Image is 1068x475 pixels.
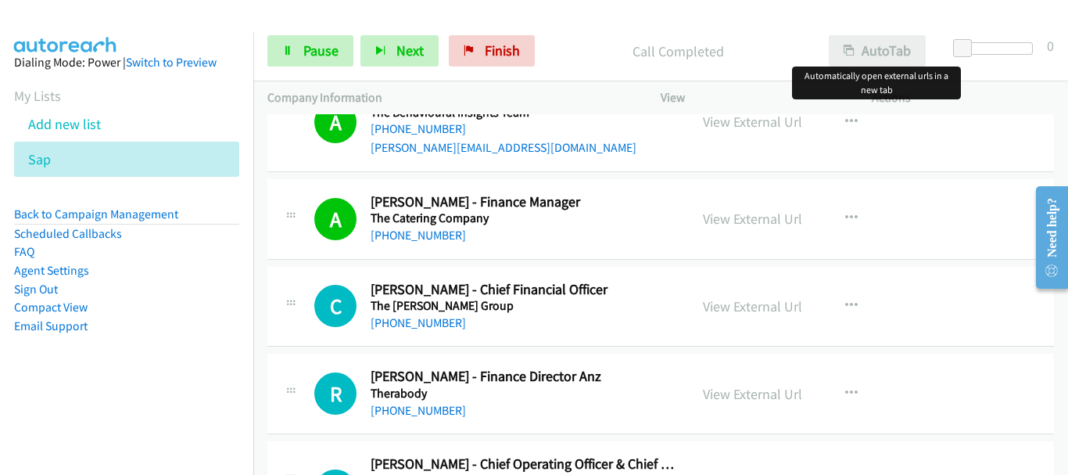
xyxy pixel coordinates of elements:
[371,455,675,473] h2: [PERSON_NAME] - Chief Operating Officer & Chief Financial Officer
[314,101,357,143] h1: A
[371,140,636,155] a: [PERSON_NAME][EMAIL_ADDRESS][DOMAIN_NAME]
[360,35,439,67] button: Next
[371,368,675,386] h2: [PERSON_NAME] - Finance Director Anz
[371,228,466,243] a: [PHONE_NUMBER]
[1047,35,1054,56] div: 0
[371,211,675,226] h5: The Catering Company
[14,300,88,315] a: Compact View
[703,113,802,131] a: View External Url
[14,207,178,221] a: Back to Campaign Management
[703,210,802,228] a: View External Url
[371,298,675,314] h5: The [PERSON_NAME] Group
[314,372,357,415] h1: R
[303,41,339,59] span: Pause
[1023,175,1068,300] iframe: Resource Center
[829,35,926,67] button: AutoTab
[703,297,802,315] a: View External Url
[371,193,675,211] h2: [PERSON_NAME] - Finance Manager
[14,263,89,278] a: Agent Settings
[314,198,357,240] h1: A
[14,53,239,72] div: Dialing Mode: Power |
[14,244,34,259] a: FAQ
[267,35,353,67] a: Pause
[371,386,675,401] h5: Therabody
[28,115,101,133] a: Add new list
[267,88,633,107] p: Company Information
[314,285,357,327] div: The call is yet to be attempted
[371,403,466,418] a: [PHONE_NUMBER]
[449,35,535,67] a: Finish
[14,282,58,297] a: Sign Out
[14,226,122,241] a: Scheduled Callbacks
[14,87,61,105] a: My Lists
[872,88,1055,107] p: Actions
[396,41,424,59] span: Next
[661,88,844,107] p: View
[314,372,357,415] div: The call is yet to be attempted
[126,55,217,70] a: Switch to Preview
[371,315,466,330] a: [PHONE_NUMBER]
[792,67,961,99] div: Automatically open external urls in a new tab
[371,281,675,299] h2: [PERSON_NAME] - Chief Financial Officer
[371,121,466,136] a: [PHONE_NUMBER]
[314,285,357,327] h1: C
[556,41,801,62] p: Call Completed
[14,318,88,333] a: Email Support
[28,150,51,168] a: Sap
[485,41,520,59] span: Finish
[703,385,802,403] a: View External Url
